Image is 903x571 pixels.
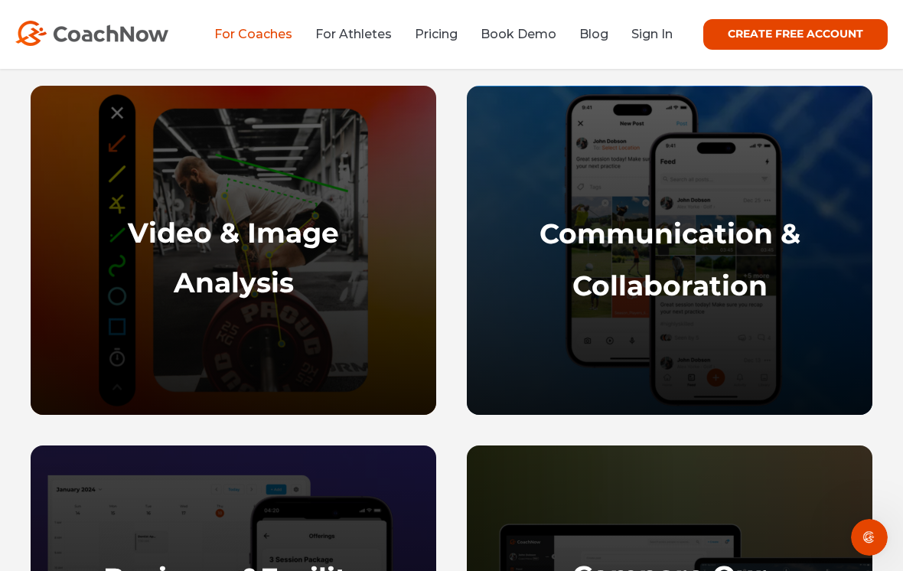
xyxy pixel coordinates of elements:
[481,27,556,41] a: Book Demo
[703,19,888,50] a: CREATE FREE ACCOUNT
[572,269,768,302] a: Collaboration
[315,27,392,41] a: For Athletes
[631,27,673,41] a: Sign In
[579,27,608,41] a: Blog
[540,217,800,250] a: Communication &
[128,216,339,250] a: Video & Image
[15,21,168,46] img: CoachNow Logo
[851,519,888,556] iframe: Intercom live chat
[174,266,294,299] a: Analysis
[214,27,292,41] a: For Coaches
[415,27,458,41] a: Pricing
